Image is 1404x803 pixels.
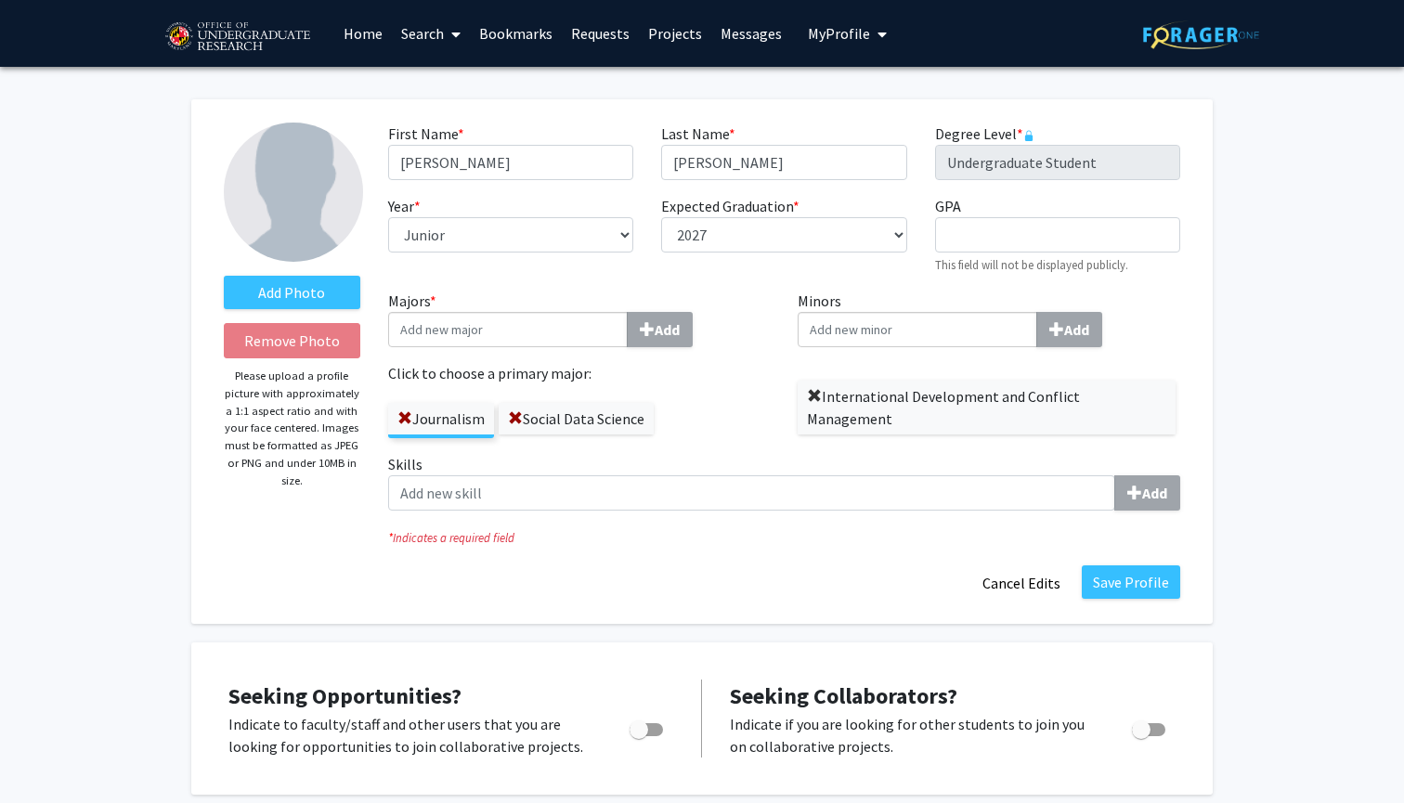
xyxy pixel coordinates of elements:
[711,1,791,66] a: Messages
[661,123,735,145] label: Last Name
[798,381,1176,434] label: International Development and Conflict Management
[470,1,562,66] a: Bookmarks
[224,276,360,309] label: AddProfile Picture
[730,713,1097,758] p: Indicate if you are looking for other students to join you on collaborative projects.
[1114,475,1180,511] button: Skills
[392,1,470,66] a: Search
[388,529,1180,547] i: Indicates a required field
[935,195,961,217] label: GPA
[798,290,1180,347] label: Minors
[1023,130,1034,141] svg: This information is provided and automatically updated by University of Maryland and is not edita...
[228,681,461,710] span: Seeking Opportunities?
[1124,713,1176,741] div: Toggle
[808,24,870,43] span: My Profile
[1082,565,1180,599] button: Save Profile
[935,123,1034,145] label: Degree Level
[935,257,1128,272] small: This field will not be displayed publicly.
[388,362,771,384] label: Click to choose a primary major:
[499,403,654,434] label: Social Data Science
[224,123,363,262] img: Profile Picture
[388,403,494,434] label: Journalism
[388,290,771,347] label: Majors
[798,312,1037,347] input: MinorsAdd
[224,368,360,489] p: Please upload a profile picture with approximately a 1:1 aspect ratio and with your face centered...
[228,713,594,758] p: Indicate to faculty/staff and other users that you are looking for opportunities to join collabor...
[1064,320,1089,339] b: Add
[622,713,673,741] div: Toggle
[562,1,639,66] a: Requests
[970,565,1072,601] button: Cancel Edits
[14,719,79,789] iframe: Chat
[388,123,464,145] label: First Name
[388,475,1115,511] input: SkillsAdd
[1142,484,1167,502] b: Add
[388,312,628,347] input: Majors*Add
[661,195,799,217] label: Expected Graduation
[334,1,392,66] a: Home
[159,14,316,60] img: University of Maryland Logo
[388,195,421,217] label: Year
[1036,312,1102,347] button: Minors
[224,323,360,358] button: Remove Photo
[639,1,711,66] a: Projects
[1143,20,1259,49] img: ForagerOne Logo
[388,453,1180,511] label: Skills
[730,681,957,710] span: Seeking Collaborators?
[627,312,693,347] button: Majors*
[655,320,680,339] b: Add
